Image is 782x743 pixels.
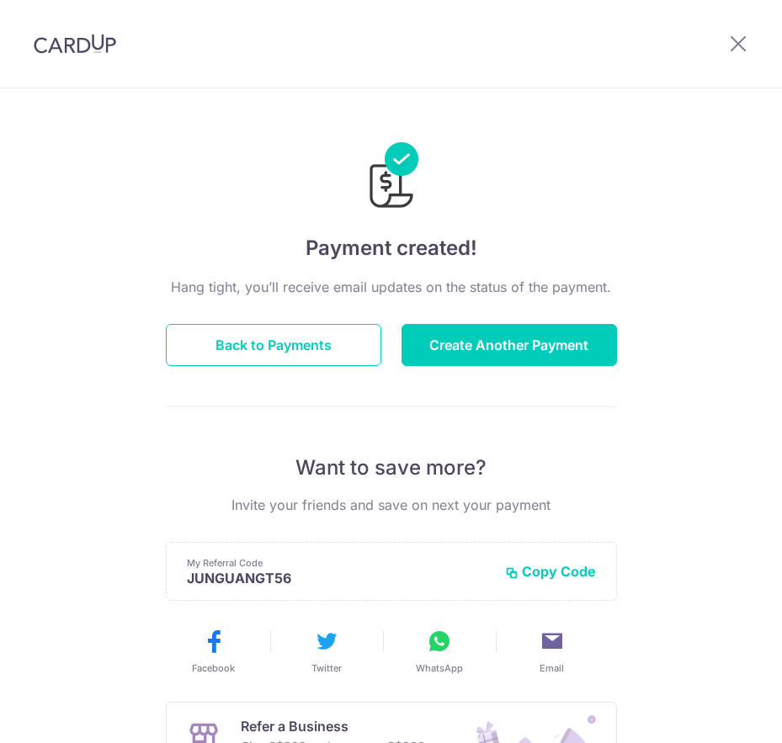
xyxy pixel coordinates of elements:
button: Back to Payments [166,324,381,366]
p: My Referral Code [187,556,492,570]
button: Create Another Payment [402,324,617,366]
p: JUNGUANGT56 [187,570,492,586]
button: Facebook [164,628,263,675]
p: Hang tight, you’ll receive email updates on the status of the payment. [166,277,617,297]
p: Want to save more? [166,454,617,481]
p: Refer a Business [241,716,425,736]
button: Copy Code [505,563,596,580]
h4: Payment created! [166,233,617,263]
img: Payments [364,142,418,213]
span: Facebook [192,661,235,675]
span: WhatsApp [416,661,463,675]
span: Twitter [311,661,342,675]
img: CardUp [34,34,116,54]
button: Twitter [277,628,376,675]
button: Email [503,628,602,675]
button: WhatsApp [390,628,489,675]
p: Invite your friends and save on next your payment [166,495,617,515]
span: Email [540,661,564,675]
